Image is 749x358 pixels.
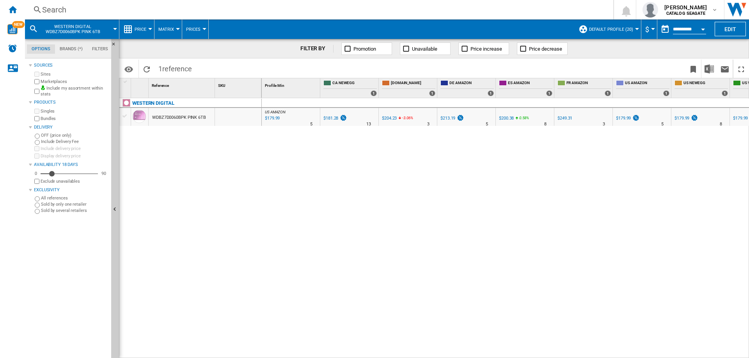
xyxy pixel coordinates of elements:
button: Price decrease [517,42,568,55]
span: DE AMAZON [449,80,494,87]
button: Prices [186,19,204,39]
label: Display delivery price [41,153,108,159]
div: SKU Sort None [217,78,261,90]
div: US AMAZON 1 offers sold by US AMAZON [614,78,671,98]
span: Matrix [158,27,174,32]
md-tab-item: Brands (*) [55,44,87,54]
div: $179.99 [615,115,640,122]
div: [DOMAIN_NAME] 1 offers sold by AMAZON.CO.UK [380,78,437,98]
input: Display delivery price [34,153,39,159]
span: Default profile (20) [589,27,633,32]
div: 1 offers sold by US AMAZON [663,90,669,96]
button: Unavailable [400,42,451,55]
span: SKU [218,83,225,88]
input: Bundles [34,116,39,121]
label: Include my assortment within stats [41,85,108,97]
label: Sold by only one retailer [41,201,108,207]
div: FILTER BY [300,45,334,53]
button: Matrix [158,19,178,39]
div: $179.99 [732,115,748,122]
button: Price [135,19,150,39]
span: US NEWEGG [683,80,728,87]
img: alerts-logo.svg [8,44,17,53]
label: Include Delivery Fee [41,139,108,145]
div: Delivery Time : 3 days [427,120,430,128]
div: Delivery [34,124,108,131]
md-slider: Availability [41,170,98,178]
label: Sites [41,71,108,77]
img: promotionV3.png [690,115,698,121]
input: Include my assortment within stats [34,86,39,96]
div: WDBZ7D0060BPK PINK 6TB [152,109,206,127]
div: Reference Sort None [150,78,215,90]
div: Delivery Time : 8 days [544,120,547,128]
div: 0 [33,171,39,176]
div: $179.99 [674,116,689,121]
img: wise-card.svg [7,24,18,34]
input: Sites [34,72,39,77]
div: Last updated : Wednesday, 8 October 2025 14:02 [264,115,280,122]
div: $179.99 [673,115,698,122]
span: CA NEWEGG [332,80,377,87]
div: $181.28 [323,116,338,121]
div: Default profile (20) [579,19,637,39]
div: 90 [99,171,108,176]
div: Delivery Time : 8 days [720,120,722,128]
div: DE AMAZON 1 offers sold by DE AMAZON [439,78,495,98]
span: ES AMAZON [508,80,552,87]
input: Marketplaces [34,79,39,84]
div: Search [42,4,593,15]
div: 1 offers sold by DE AMAZON [488,90,494,96]
span: [DOMAIN_NAME] [391,80,435,87]
div: FR AMAZON 1 offers sold by FR AMAZON [556,78,612,98]
button: Options [121,62,137,76]
input: Sold by several retailers [35,209,40,214]
button: Price increase [458,42,509,55]
div: Price [123,19,150,39]
span: Price [135,27,146,32]
label: Singles [41,108,108,114]
span: 1 [154,60,196,76]
img: profile.jpg [643,2,658,18]
button: md-calendar [657,21,673,37]
div: $181.28 [322,115,347,122]
input: Include delivery price [34,146,39,151]
button: Bookmark this report [685,60,701,78]
img: promotionV3.png [456,115,464,121]
span: US AMAZON [625,80,669,87]
button: $ [645,19,653,39]
div: Exclusivity [34,187,108,193]
span: Profile Min [265,83,284,88]
div: Delivery Time : 3 days [603,120,605,128]
button: Send this report by email [717,60,733,78]
div: Delivery Time : 5 days [486,120,488,128]
div: CA NEWEGG 1 offers sold by CA NEWEGG [322,78,378,98]
div: ES AMAZON 1 offers sold by ES AMAZON [497,78,554,98]
img: excel-24x24.png [705,64,714,74]
div: Sort None [150,78,215,90]
input: Display delivery price [34,179,39,184]
span: WESTERN DIGITAL WDBZ7D0060BPK PINK 6TB [41,24,104,34]
span: Prices [186,27,201,32]
img: promotionV3.png [339,115,347,121]
label: OFF (price only) [41,132,108,138]
div: $204.23 [381,115,397,122]
div: US NEWEGG 1 offers sold by US NEWEGG [673,78,729,98]
label: All references [41,195,108,201]
input: All references [35,196,40,201]
div: $179.99 [616,116,631,121]
button: Maximize [733,60,749,78]
span: Price decrease [529,46,562,52]
span: FR AMAZON [566,80,611,87]
i: % [401,115,406,124]
div: Sort None [263,78,320,90]
label: Sold by several retailers [41,208,108,213]
div: Sort None [133,78,148,90]
div: $249.31 [556,115,572,122]
span: 0.58 [519,116,526,120]
div: Delivery Time : 13 days [366,120,371,128]
div: Availability 18 Days [34,162,108,168]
